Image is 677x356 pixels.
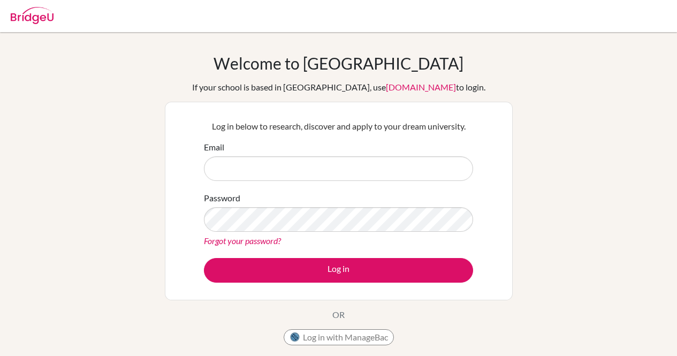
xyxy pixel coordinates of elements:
[204,141,224,154] label: Email
[204,120,473,133] p: Log in below to research, discover and apply to your dream university.
[204,192,240,204] label: Password
[192,81,485,94] div: If your school is based in [GEOGRAPHIC_DATA], use to login.
[204,236,281,246] a: Forgot your password?
[214,54,463,73] h1: Welcome to [GEOGRAPHIC_DATA]
[11,7,54,24] img: Bridge-U
[386,82,456,92] a: [DOMAIN_NAME]
[204,258,473,283] button: Log in
[284,329,394,345] button: Log in with ManageBac
[332,308,345,321] p: OR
